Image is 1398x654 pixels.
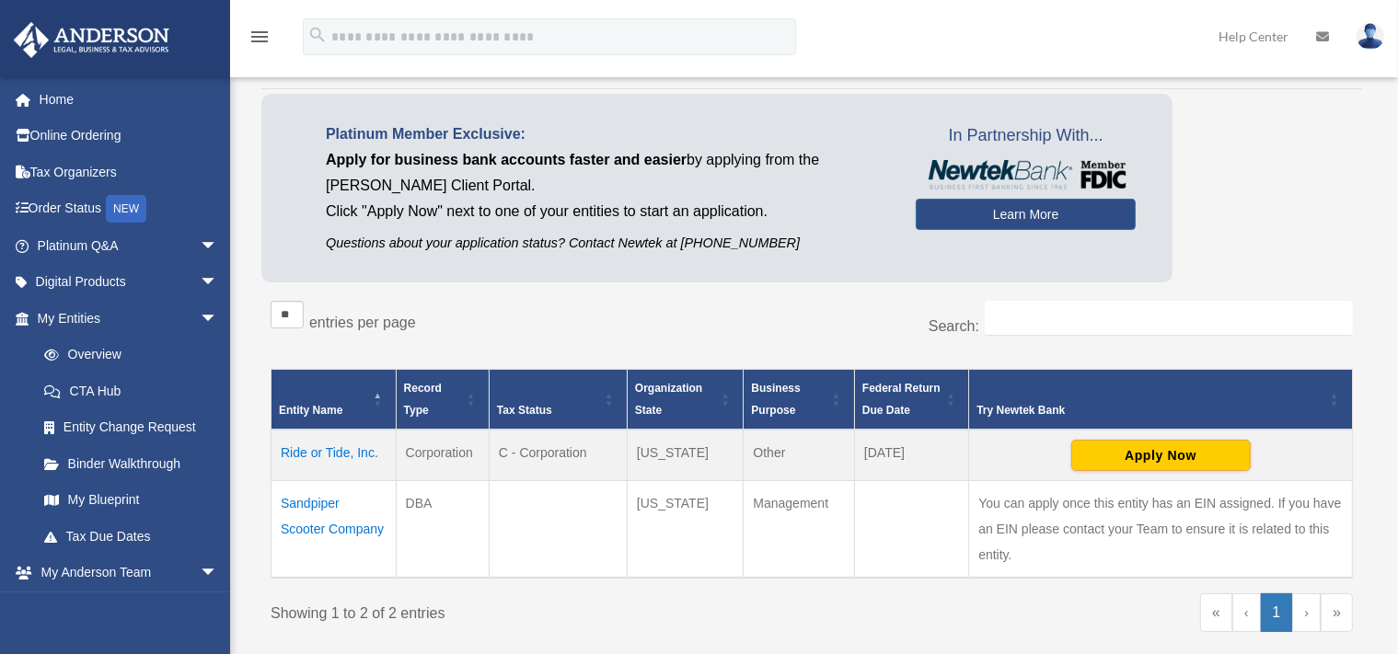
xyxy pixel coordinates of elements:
a: My Anderson Teamarrow_drop_down [13,555,246,591]
a: Order StatusNEW [13,190,246,228]
div: Try Newtek Bank [976,399,1324,421]
label: Search: [929,318,979,334]
th: Try Newtek Bank : Activate to sort [969,369,1353,430]
a: My Entitiesarrow_drop_down [13,300,237,337]
td: [US_STATE] [627,480,744,578]
span: arrow_drop_down [200,555,237,592]
a: Digital Productsarrow_drop_down [13,264,246,301]
span: Apply for business bank accounts faster and easier [326,152,687,167]
th: Tax Status: Activate to sort [489,369,627,430]
div: NEW [106,195,146,223]
span: In Partnership With... [916,121,1136,151]
a: Tax Due Dates [26,518,237,555]
a: Platinum Q&Aarrow_drop_down [13,227,246,264]
td: [US_STATE] [627,430,744,481]
img: NewtekBankLogoSM.png [925,160,1126,189]
th: Entity Name: Activate to invert sorting [272,369,397,430]
span: Federal Return Due Date [862,382,941,417]
div: Showing 1 to 2 of 2 entries [271,593,798,626]
p: Questions about your application status? Contact Newtek at [PHONE_NUMBER] [326,232,888,255]
span: arrow_drop_down [200,264,237,302]
td: You can apply once this entity has an EIN assigned. If you have an EIN please contact your Team t... [969,480,1353,578]
th: Business Purpose: Activate to sort [744,369,855,430]
a: Tax Organizers [13,154,246,190]
a: My Documentsarrow_drop_down [13,591,246,627]
span: arrow_drop_down [200,227,237,265]
td: DBA [396,480,489,578]
td: [DATE] [854,430,968,481]
th: Record Type: Activate to sort [396,369,489,430]
span: Business Purpose [751,382,800,417]
td: Other [744,430,855,481]
a: Binder Walkthrough [26,445,237,482]
p: by applying from the [PERSON_NAME] Client Portal. [326,147,888,199]
a: Online Ordering [13,118,246,155]
a: First [1200,593,1232,632]
button: Apply Now [1071,440,1251,471]
a: Learn More [916,199,1136,230]
i: search [307,25,328,45]
a: My Blueprint [26,482,237,519]
span: arrow_drop_down [200,591,237,628]
img: User Pic [1357,23,1384,50]
a: menu [248,32,271,48]
span: arrow_drop_down [200,300,237,338]
label: entries per page [309,315,416,330]
a: Overview [26,337,227,373]
a: Entity Change Request [26,409,237,446]
span: Tax Status [497,404,552,417]
a: CTA Hub [26,373,237,409]
a: Home [13,81,246,118]
span: Organization State [635,382,702,417]
img: Anderson Advisors Platinum Portal [8,22,175,58]
th: Organization State: Activate to sort [627,369,744,430]
td: Ride or Tide, Inc. [272,430,397,481]
td: C - Corporation [489,430,627,481]
p: Platinum Member Exclusive: [326,121,888,147]
i: menu [248,26,271,48]
td: Management [744,480,855,578]
span: Entity Name [279,404,342,417]
th: Federal Return Due Date: Activate to sort [854,369,968,430]
td: Sandpiper Scooter Company [272,480,397,578]
td: Corporation [396,430,489,481]
p: Click "Apply Now" next to one of your entities to start an application. [326,199,888,224]
span: Record Type [404,382,442,417]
